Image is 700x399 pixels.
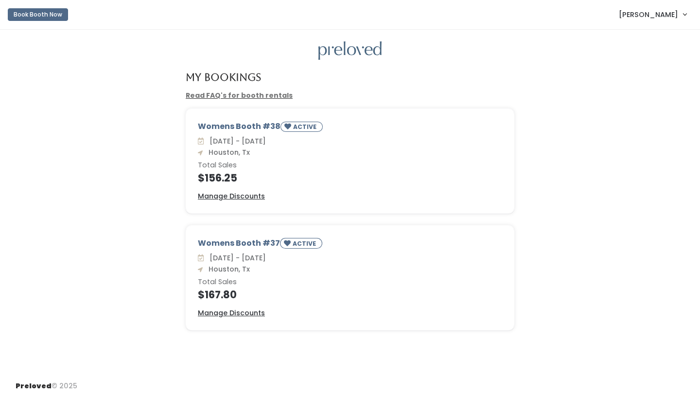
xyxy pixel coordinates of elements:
a: Read FAQ's for booth rentals [186,91,293,100]
span: Preloved [16,381,52,391]
small: ACTIVE [293,239,318,248]
h4: $167.80 [198,289,502,300]
a: [PERSON_NAME] [609,4,696,25]
h6: Total Sales [198,278,502,286]
a: Manage Discounts [198,191,265,201]
button: Book Booth Now [8,8,68,21]
img: preloved logo [318,41,382,60]
span: Houston, Tx [205,264,250,274]
span: Houston, Tx [205,147,250,157]
h4: My Bookings [186,72,261,83]
div: Womens Booth #38 [198,121,502,136]
u: Manage Discounts [198,308,265,318]
span: [PERSON_NAME] [619,9,678,20]
span: [DATE] - [DATE] [206,136,266,146]
a: Manage Discounts [198,308,265,318]
a: Book Booth Now [8,4,68,25]
div: © 2025 [16,373,77,391]
h4: $156.25 [198,172,502,183]
span: [DATE] - [DATE] [206,253,266,263]
div: Womens Booth #37 [198,237,502,253]
h6: Total Sales [198,162,502,169]
small: ACTIVE [293,123,318,131]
